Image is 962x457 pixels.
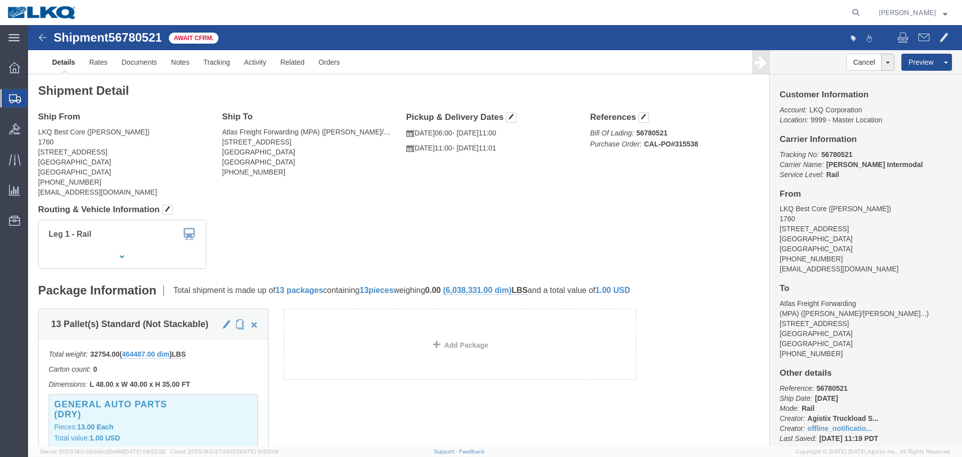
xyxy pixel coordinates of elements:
[879,7,936,18] span: Rajasheker Reddy
[124,448,166,454] span: [DATE] 09:52:52
[7,5,77,20] img: logo
[40,448,166,454] span: Server: 2025.18.0-bb0e0c2bd68
[878,7,948,19] button: [PERSON_NAME]
[170,448,279,454] span: Client: 2025.18.0-27d3021
[796,447,950,456] span: Copyright © [DATE]-[DATE] Agistix Inc., All Rights Reserved
[238,448,279,454] span: [DATE] 10:20:09
[434,448,459,454] a: Support
[28,25,962,446] iframe: FS Legacy Container
[459,448,485,454] a: Feedback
